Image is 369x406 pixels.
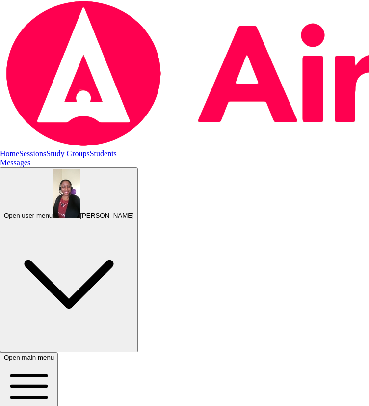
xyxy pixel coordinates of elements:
a: Sessions [19,149,46,158]
a: Students [90,149,117,158]
span: Open main menu [4,354,54,361]
a: Study Groups [46,149,89,158]
span: Open user menu [4,212,53,219]
span: [PERSON_NAME] [80,212,134,219]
